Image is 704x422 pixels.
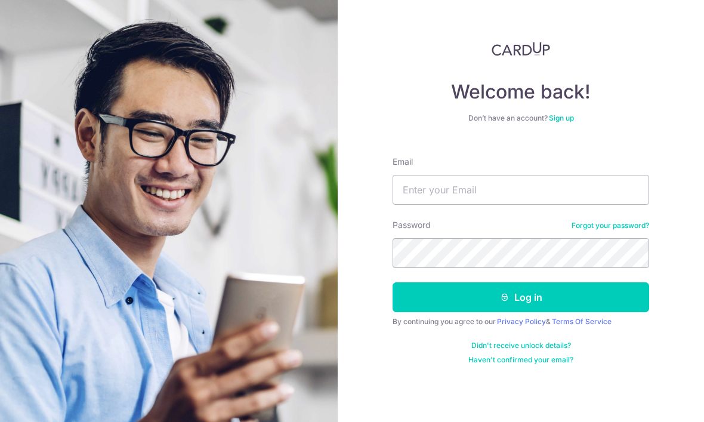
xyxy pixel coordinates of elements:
[552,317,612,326] a: Terms Of Service
[497,317,546,326] a: Privacy Policy
[393,282,649,312] button: Log in
[572,221,649,230] a: Forgot your password?
[549,113,574,122] a: Sign up
[393,156,413,168] label: Email
[393,317,649,326] div: By continuing you agree to our &
[471,341,571,350] a: Didn't receive unlock details?
[492,42,550,56] img: CardUp Logo
[393,219,431,231] label: Password
[393,175,649,205] input: Enter your Email
[468,355,573,365] a: Haven't confirmed your email?
[393,80,649,104] h4: Welcome back!
[393,113,649,123] div: Don’t have an account?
